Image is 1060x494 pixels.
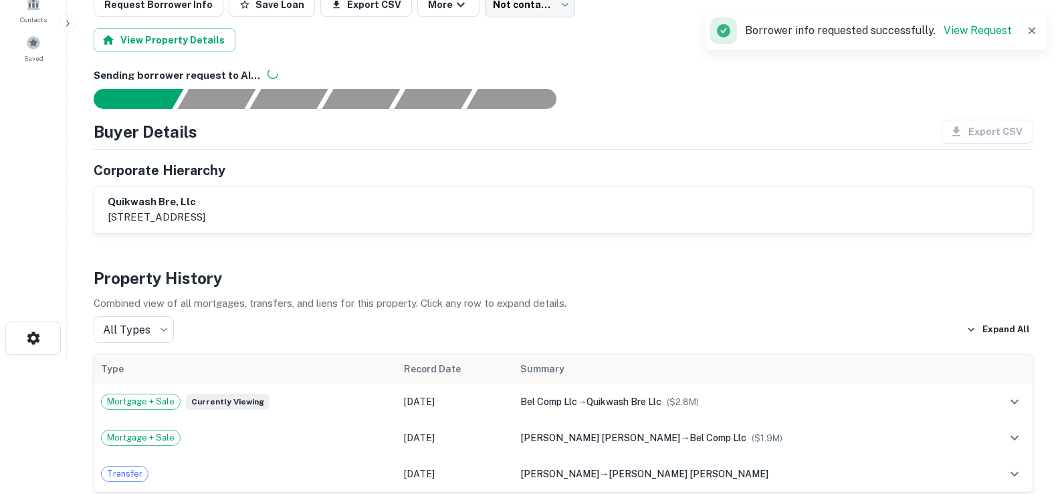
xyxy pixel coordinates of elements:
[78,89,178,109] div: Sending borrower request to AI...
[690,433,746,443] span: bel comp llc
[667,397,699,407] span: ($ 2.8M )
[20,14,47,25] span: Contacts
[397,384,514,420] td: [DATE]
[752,433,782,443] span: ($ 1.9M )
[102,467,148,481] span: Transfer
[94,316,174,343] div: All Types
[249,89,328,109] div: Documents found, AI parsing details...
[397,420,514,456] td: [DATE]
[94,120,197,144] h4: Buyer Details
[520,430,966,445] div: →
[177,89,255,109] div: Your request is received and processing...
[520,469,599,479] span: [PERSON_NAME]
[94,295,1033,312] p: Combined view of all mortgages, transfers, and liens for this property. Click any row to expand d...
[944,24,1012,37] a: View Request
[963,320,1033,340] button: Expand All
[322,89,400,109] div: Principals found, AI now looking for contact information...
[186,394,270,410] span: Currently viewing
[102,431,180,445] span: Mortgage + Sale
[520,467,966,481] div: →
[94,160,225,180] h5: Corporate Hierarchy
[1003,463,1026,485] button: expand row
[397,354,514,384] th: Record Date
[94,266,1033,290] h4: Property History
[609,469,768,479] span: [PERSON_NAME] [PERSON_NAME]
[4,30,63,66] a: Saved
[94,68,1033,84] h6: Sending borrower request to AI...
[993,387,1060,451] iframe: Chat Widget
[745,23,1012,39] p: Borrower info requested successfully.
[587,396,661,407] span: quikwash bre llc
[520,433,680,443] span: [PERSON_NAME] [PERSON_NAME]
[102,395,180,408] span: Mortgage + Sale
[467,89,572,109] div: AI fulfillment process complete.
[397,456,514,492] td: [DATE]
[24,53,43,64] span: Saved
[108,209,205,225] p: [STREET_ADDRESS]
[94,28,235,52] button: View Property Details
[394,89,472,109] div: Principals found, still searching for contact information. This may take time...
[520,394,966,409] div: →
[94,354,397,384] th: Type
[514,354,972,384] th: Summary
[520,396,577,407] span: bel comp llc
[108,195,205,210] h6: quikwash bre, llc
